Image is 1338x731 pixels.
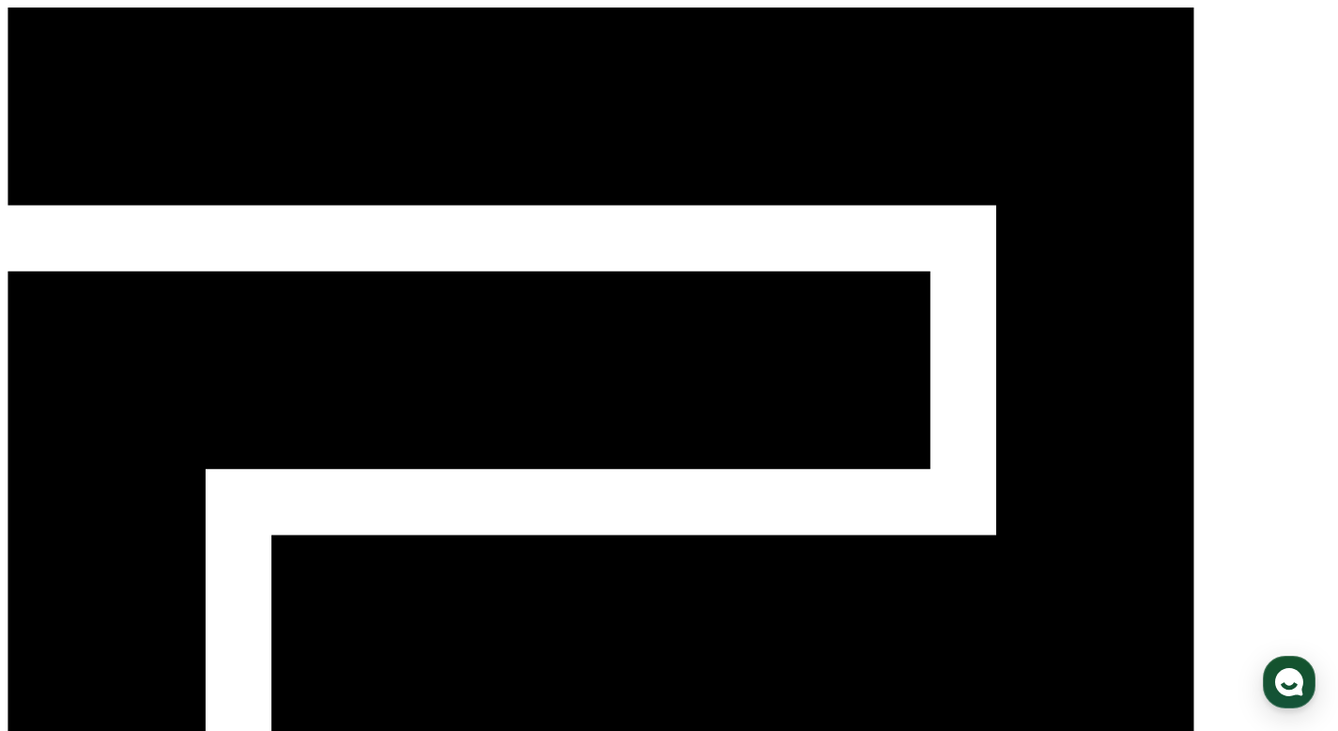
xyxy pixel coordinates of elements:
a: 홈 [6,575,124,622]
a: 설정 [242,575,361,622]
span: 대화 [172,604,194,619]
span: 설정 [290,603,313,618]
a: 대화 [124,575,242,622]
span: 홈 [59,603,70,618]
